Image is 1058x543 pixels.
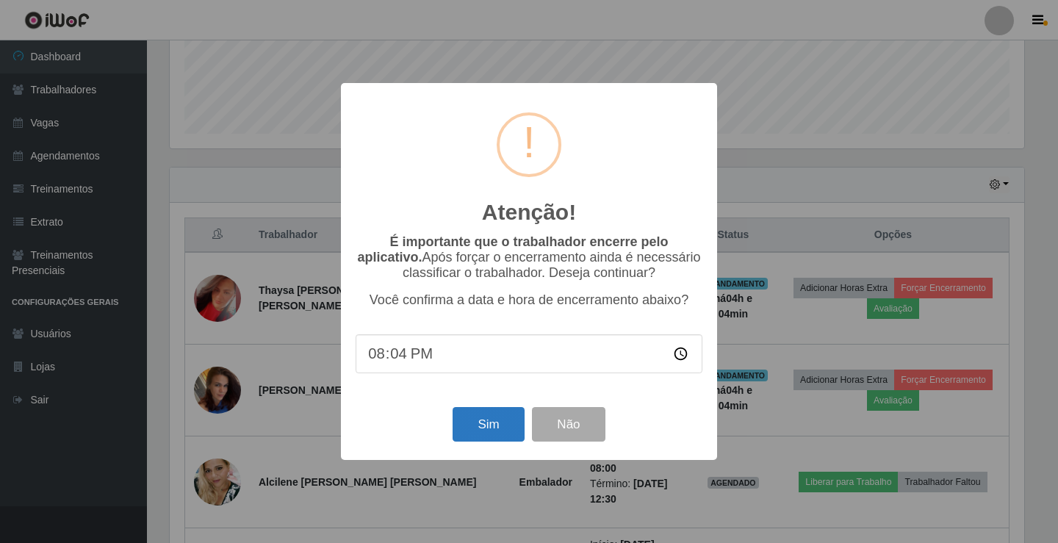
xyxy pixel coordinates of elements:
[532,407,605,442] button: Não
[453,407,524,442] button: Sim
[357,234,668,265] b: É importante que o trabalhador encerre pelo aplicativo.
[356,234,702,281] p: Após forçar o encerramento ainda é necessário classificar o trabalhador. Deseja continuar?
[356,292,702,308] p: Você confirma a data e hora de encerramento abaixo?
[482,199,576,226] h2: Atenção!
